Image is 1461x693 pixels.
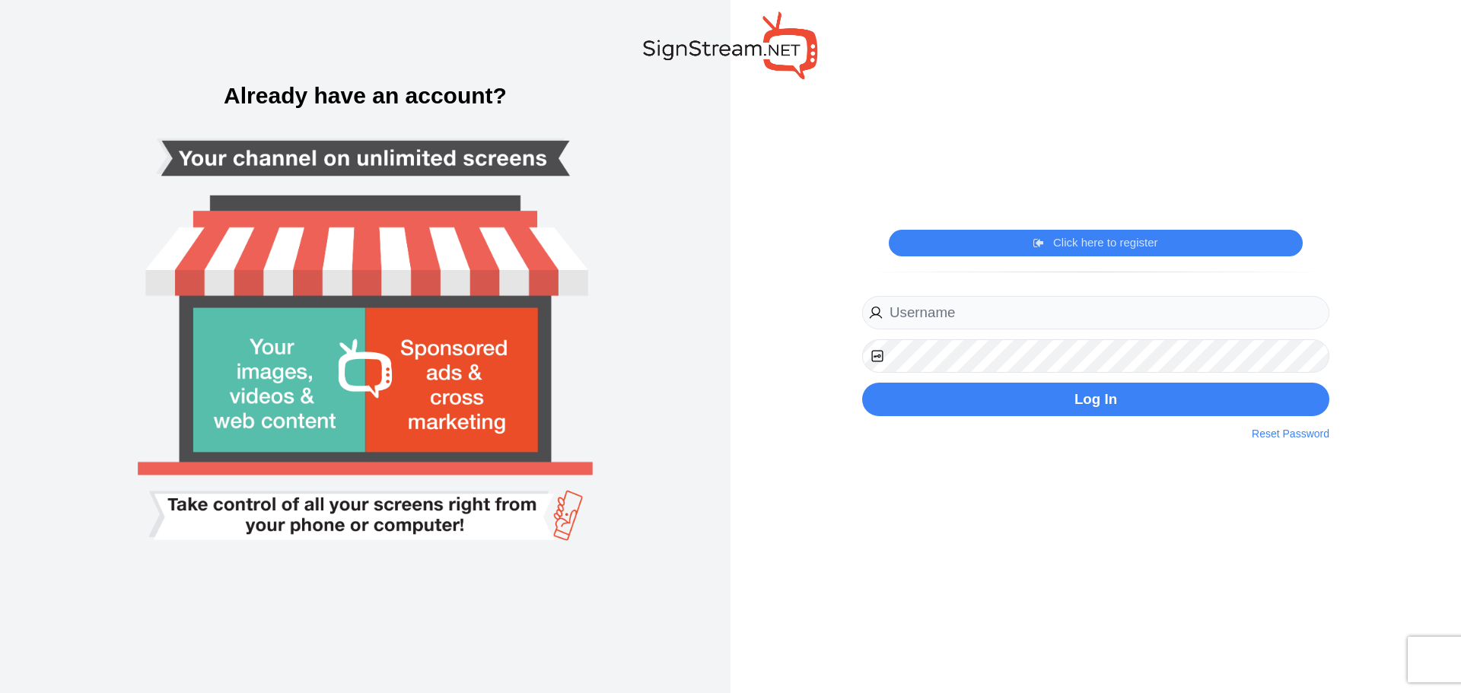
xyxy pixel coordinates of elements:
[643,11,818,79] img: SignStream.NET
[1252,426,1329,442] a: Reset Password
[862,383,1329,417] button: Log In
[85,35,645,659] img: Smart tv login
[1385,620,1461,693] iframe: Chat Widget
[1033,235,1157,250] a: Click here to register
[862,296,1329,330] input: Username
[15,84,715,107] h3: Already have an account?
